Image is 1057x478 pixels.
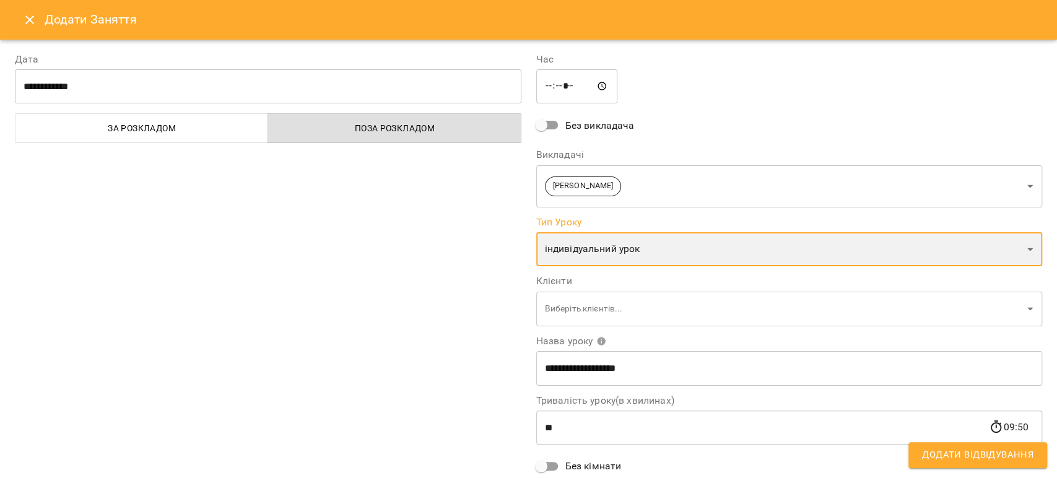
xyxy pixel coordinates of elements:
[546,180,621,192] span: [PERSON_NAME]
[536,232,1043,267] div: індивідуальний урок
[908,442,1047,468] button: Додати Відвідування
[545,303,1023,315] p: Виберіть клієнтів...
[276,121,513,136] span: Поза розкладом
[536,150,1043,160] label: Викладачі
[536,396,1043,406] label: Тривалість уроку(в хвилинах)
[536,217,1043,227] label: Тип Уроку
[536,291,1043,326] div: Виберіть клієнтів...
[45,10,1042,29] h6: Додати Заняття
[922,447,1033,463] span: Додати Відвідування
[15,54,521,64] label: Дата
[536,54,1043,64] label: Час
[268,113,521,143] button: Поза розкладом
[23,121,261,136] span: За розкладом
[536,165,1043,207] div: [PERSON_NAME]
[536,336,607,346] span: Назва уроку
[596,336,606,346] svg: Вкажіть назву уроку або виберіть клієнтів
[15,5,45,35] button: Close
[15,113,268,143] button: За розкладом
[536,276,1043,286] label: Клієнти
[565,118,635,133] span: Без викладача
[565,459,622,474] span: Без кімнати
